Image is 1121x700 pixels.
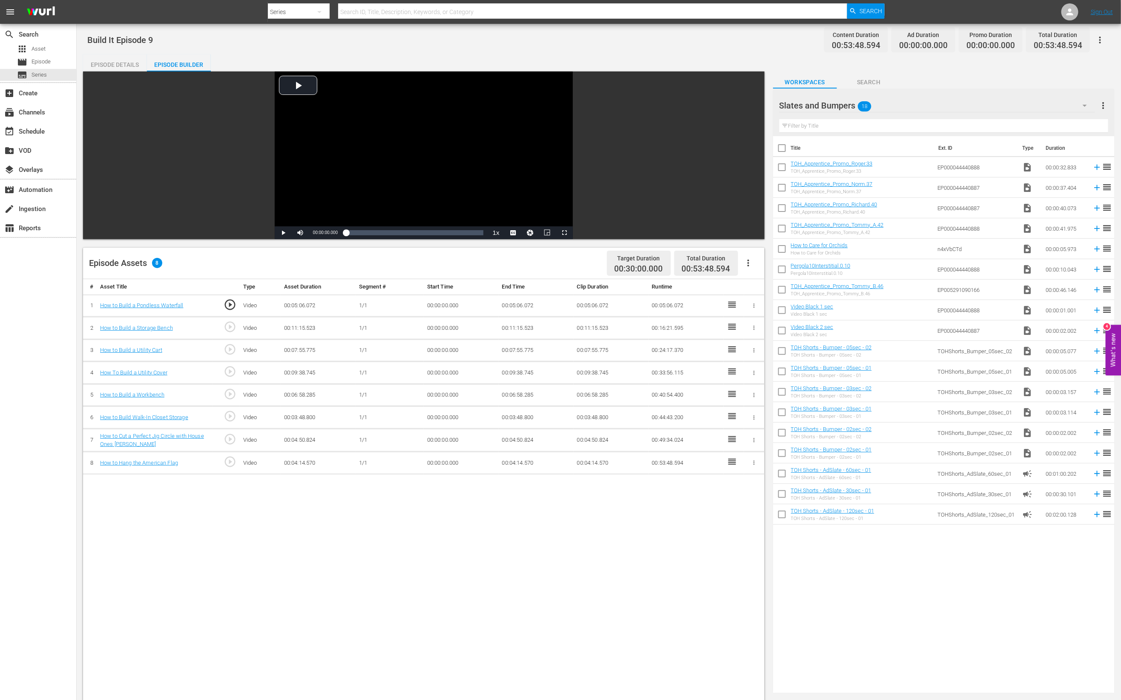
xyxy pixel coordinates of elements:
td: 8 [83,452,97,474]
div: How to Care for Orchids [791,250,848,256]
span: play_circle_outline [224,388,236,400]
span: reorder [1102,386,1112,397]
th: Segment # [356,279,424,295]
th: Duration [1041,136,1092,160]
td: 00:40:54.400 [649,384,724,406]
td: 1/1 [356,384,424,406]
td: Video [240,406,281,429]
span: play_circle_outline [224,410,236,423]
td: 00:44:43.200 [649,406,724,429]
svg: Add to Episode [1092,244,1102,254]
td: 00:04:50.824 [574,429,649,452]
span: 00:53:48.594 [832,41,880,51]
td: 00:00:46.146 [1042,280,1089,300]
span: reorder [1102,203,1112,213]
td: 00:04:50.824 [499,429,574,452]
span: play_circle_outline [224,365,236,378]
td: 00:00:02.002 [1042,423,1089,443]
td: 00:09:38.745 [281,362,356,384]
a: TOH_Apprentice_Promo_Richard.40 [791,201,877,208]
a: TOH Shorts - Bumper - 05sec - 01 [791,365,872,371]
td: 00:00:37.404 [1042,177,1089,198]
td: 00:02:00.128 [1042,504,1089,525]
div: TOH Shorts - AdSlate - 30sec - 01 [791,495,871,501]
td: Video [240,452,281,474]
span: Video [1022,428,1032,438]
td: 00:00:00.000 [424,429,499,452]
span: Ad [1022,509,1032,520]
button: Mute [292,226,309,239]
td: 00:00:01.001 [1042,300,1089,320]
td: 00:05:06.072 [649,294,724,317]
td: TOHShorts_Bumper_05sec_01 [934,361,1019,382]
span: Episode [17,57,27,67]
th: # [83,279,97,295]
span: reorder [1102,264,1112,274]
span: Series [32,71,47,79]
td: 00:00:00.000 [424,339,499,362]
td: 00:53:48.594 [649,452,724,474]
svg: Add to Episode [1092,489,1102,499]
span: more_vert [1098,100,1108,111]
td: TOHShorts_Bumper_02sec_01 [934,443,1019,463]
button: Open Feedback Widget [1106,325,1121,375]
div: Slates and Bumpers [779,94,1095,117]
span: Video [1022,162,1032,172]
div: Progress Bar [346,230,483,235]
a: How to Care for Orchids [791,242,848,249]
a: Video Black 2 sec [791,324,834,330]
button: more_vert [1098,95,1108,116]
td: Video [240,339,281,362]
th: Ext. ID [933,136,1017,160]
span: Video [1022,305,1032,315]
th: Runtime [649,279,724,295]
td: EP000044440887 [934,320,1019,341]
td: TOHShorts_Bumper_02sec_02 [934,423,1019,443]
svg: Add to Episode [1092,224,1102,233]
td: EP005291090166 [934,280,1019,300]
div: TOH Shorts - AdSlate - 120sec - 01 [791,516,874,521]
div: TOH Shorts - Bumper - 02sec - 02 [791,434,872,440]
a: Video Black 1 sec [791,303,834,310]
td: 00:49:34.024 [649,429,724,452]
td: Video [240,429,281,452]
div: Episode Assets [89,258,162,268]
button: Play [275,226,292,239]
td: 00:00:10.043 [1042,259,1089,280]
td: 7 [83,429,97,452]
span: Video [1022,203,1032,213]
span: play_circle_outline [224,298,236,311]
span: Video [1022,183,1032,193]
td: 00:07:55.775 [574,339,649,362]
span: Search [4,29,14,40]
div: Promo Duration [966,29,1015,41]
span: reorder [1102,182,1112,192]
td: n4xVbCTd [934,239,1019,259]
span: reorder [1102,243,1112,254]
div: TOH Shorts - Bumper - 05sec - 02 [791,352,872,358]
td: 00:16:21.595 [649,317,724,340]
td: 00:05:06.072 [499,294,574,317]
span: reorder [1102,448,1112,458]
td: TOHShorts_AdSlate_120sec_01 [934,504,1019,525]
td: 1/1 [356,429,424,452]
a: TOH Shorts - AdSlate - 30sec - 01 [791,487,871,494]
td: 3 [83,339,97,362]
span: play_circle_outline [224,455,236,468]
span: Video [1022,326,1032,336]
td: 00:06:58.285 [574,384,649,406]
span: Ad [1022,469,1032,479]
div: TOH_Apprentice_Promo_Roger.33 [791,169,873,174]
button: Episode Details [83,54,147,71]
div: Target Duration [615,252,663,264]
svg: Add to Episode [1092,408,1102,417]
td: 00:33:56.115 [649,362,724,384]
td: 6 [83,406,97,429]
a: TOH Shorts - Bumper - 02sec - 01 [791,446,872,453]
span: 00:00:00.000 [313,230,338,235]
svg: Add to Episode [1092,306,1102,315]
td: 00:00:41.975 [1042,218,1089,239]
td: 00:04:14.570 [574,452,649,474]
button: Playback Rate [488,226,505,239]
svg: Add to Episode [1092,428,1102,437]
